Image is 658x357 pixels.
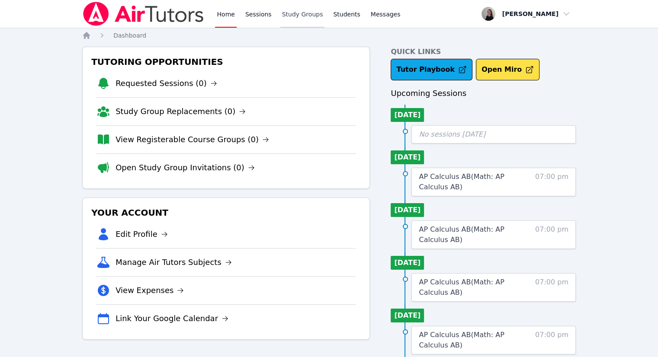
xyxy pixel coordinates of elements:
a: View Expenses [116,284,184,296]
h3: Your Account [90,205,363,220]
a: Study Group Replacements (0) [116,105,246,118]
span: AP Calculus AB ( Math: AP Calculus AB ) [419,172,504,191]
li: [DATE] [391,309,424,322]
h4: Quick Links [391,47,576,57]
a: Dashboard [113,31,146,40]
span: 07:00 pm [535,330,568,351]
nav: Breadcrumb [82,31,576,40]
a: Edit Profile [116,228,168,240]
a: Tutor Playbook [391,59,472,80]
a: View Registerable Course Groups (0) [116,134,269,146]
a: Open Study Group Invitations (0) [116,162,255,174]
li: [DATE] [391,150,424,164]
h3: Tutoring Opportunities [90,54,363,70]
span: AP Calculus AB ( Math: AP Calculus AB ) [419,225,504,244]
span: AP Calculus AB ( Math: AP Calculus AB ) [419,331,504,349]
span: 07:00 pm [535,277,568,298]
a: Requested Sessions (0) [116,77,217,89]
h3: Upcoming Sessions [391,87,576,99]
span: 07:00 pm [535,172,568,192]
span: AP Calculus AB ( Math: AP Calculus AB ) [419,278,504,296]
li: [DATE] [391,203,424,217]
span: Messages [371,10,401,19]
button: Open Miro [476,59,539,80]
img: Air Tutors [82,2,205,26]
a: Manage Air Tutors Subjects [116,256,232,268]
a: AP Calculus AB(Math: AP Calculus AB) [419,224,531,245]
span: Dashboard [113,32,146,39]
a: AP Calculus AB(Math: AP Calculus AB) [419,277,531,298]
a: AP Calculus AB(Math: AP Calculus AB) [419,330,531,351]
a: Link Your Google Calendar [116,312,228,325]
a: AP Calculus AB(Math: AP Calculus AB) [419,172,531,192]
li: [DATE] [391,256,424,270]
span: 07:00 pm [535,224,568,245]
li: [DATE] [391,108,424,122]
span: No sessions [DATE] [419,130,485,138]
